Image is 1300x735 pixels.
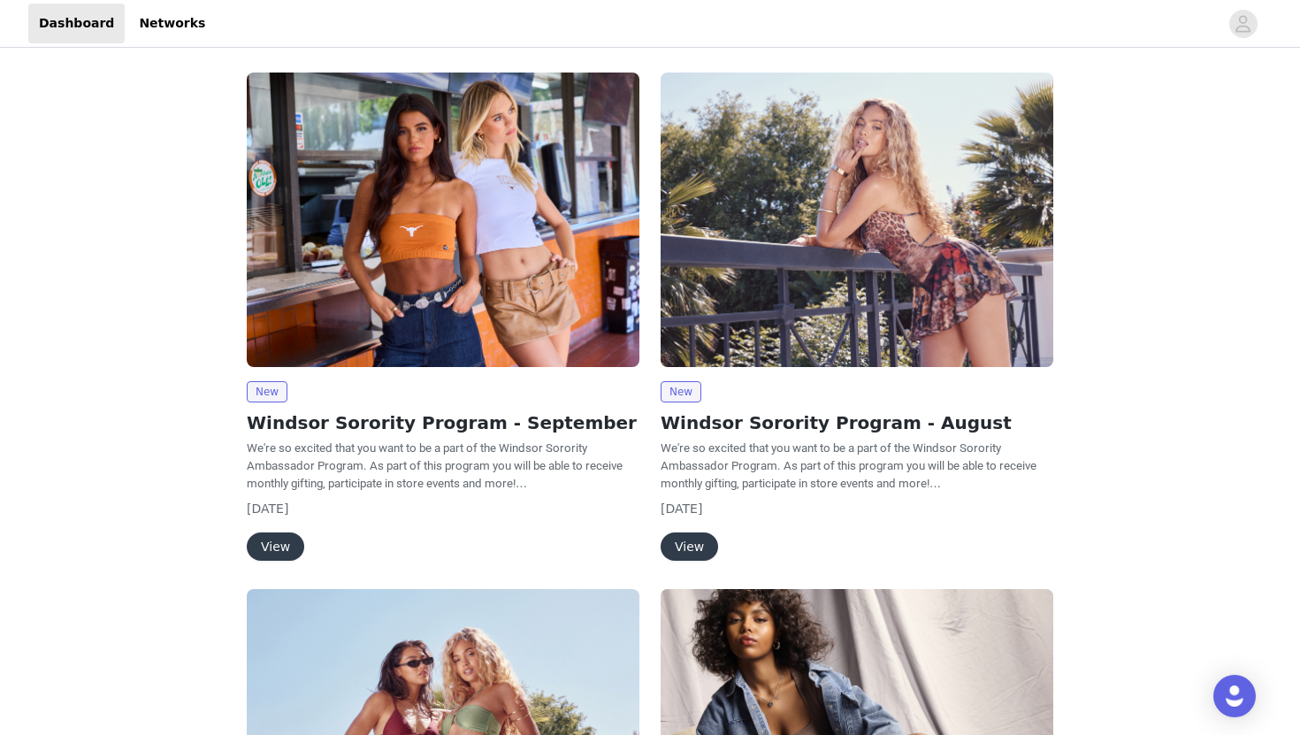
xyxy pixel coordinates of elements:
a: Dashboard [28,4,125,43]
a: Networks [128,4,216,43]
div: avatar [1235,10,1251,38]
h2: Windsor Sorority Program - September [247,410,639,436]
img: Windsor [247,73,639,367]
a: View [247,540,304,554]
div: Open Intercom Messenger [1213,675,1256,717]
span: New [247,381,287,402]
span: [DATE] [247,501,288,516]
a: View [661,540,718,554]
span: We're so excited that you want to be a part of the Windsor Sorority Ambassador Program. As part o... [661,441,1036,490]
span: [DATE] [661,501,702,516]
h2: Windsor Sorority Program - August [661,410,1053,436]
button: View [661,532,718,561]
button: View [247,532,304,561]
span: We're so excited that you want to be a part of the Windsor Sorority Ambassador Program. As part o... [247,441,623,490]
span: New [661,381,701,402]
img: Windsor [661,73,1053,367]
